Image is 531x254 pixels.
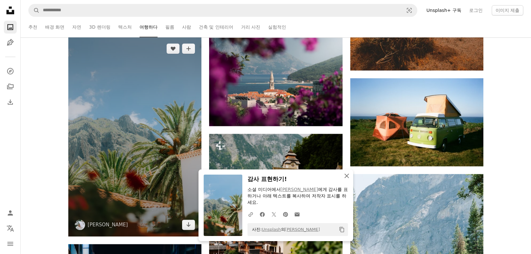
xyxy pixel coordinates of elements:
span: 사진: 의 [249,224,320,235]
a: Unsplash+ 구독 [422,5,465,15]
a: 로그인 / 가입 [4,206,17,219]
a: 자연 [72,17,81,37]
button: 컬렉션에 추가 [182,43,195,54]
a: [PERSON_NAME] [280,187,318,192]
a: Pinterest에 공유 [280,208,291,221]
button: 좋아요 [167,43,179,54]
button: 이미지 제출 [492,5,523,15]
a: Facebook에 공유 [256,208,268,221]
a: 건축 및 인테리어 [199,17,233,37]
a: [PERSON_NAME] [88,222,128,228]
a: 이메일로 공유에 공유 [291,208,303,221]
h3: 감사 표현하기! [247,175,348,184]
a: Unsplash [262,227,281,232]
img: 바다 옆의 녹색 캠핑카와 주황색 텐트. [350,78,483,166]
a: [PERSON_NAME] [285,227,320,232]
a: 거리 사진 [241,17,260,37]
a: 종탑과 산이 뒤에 있는 해안 마을. [209,79,342,85]
a: 실험적인 [268,17,286,37]
a: 3D 렌더링 [89,17,110,37]
a: 사람 [182,17,191,37]
img: 푸른 하늘 아래 야자수와 산 [68,37,201,236]
a: 탐색 [4,65,17,77]
a: 다운로드 [182,220,195,230]
img: 종탑과 산이 뒤에 있는 해안 마을. [209,38,342,126]
button: 메뉴 [4,237,17,250]
a: 푸른 하늘 아래 야자수와 산 [68,133,201,139]
a: 필름 [165,17,174,37]
a: 로그인 [465,5,487,15]
a: 다운로드 내역 [4,95,17,108]
img: Kiril Krsteski의 프로필로 이동 [75,220,85,230]
a: 바다 옆의 녹색 캠핑카와 주황색 텐트. [350,119,483,125]
a: 홈 — Unsplash [4,4,17,18]
button: 시각적 검색 [401,4,417,16]
a: Twitter에 공유 [268,208,280,221]
button: Unsplash 검색 [29,4,40,16]
a: 배경 화면 [45,17,64,37]
a: 텍스처 [118,17,132,37]
a: 추천 [28,17,37,37]
a: 일러스트 [4,36,17,49]
button: 클립보드에 복사하기 [336,224,347,235]
form: 사이트 전체에서 이미지 찾기 [28,4,417,17]
a: 컬렉션 [4,80,17,93]
a: 사진 [4,21,17,33]
p: 소셜 미디어에서 에게 감사를 표하거나 아래 텍스트를 복사하여 저작자 표시를 하세요. [247,186,348,206]
button: 언어 [4,222,17,235]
